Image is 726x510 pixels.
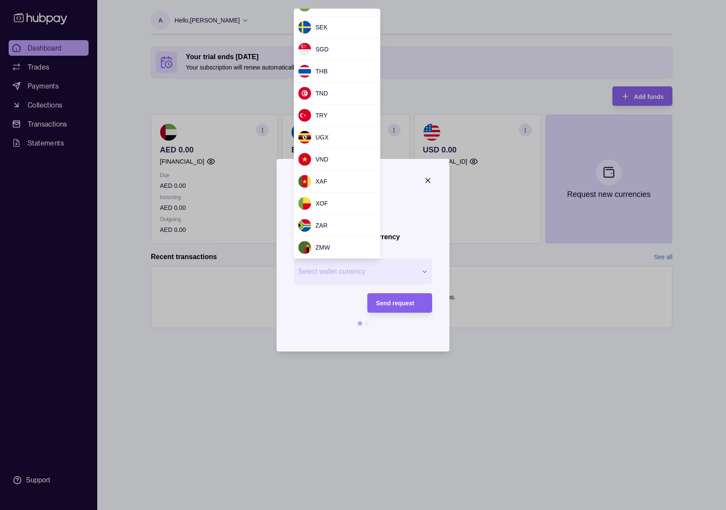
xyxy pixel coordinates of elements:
[315,156,328,163] span: VND
[315,112,328,119] span: TRY
[315,134,328,141] span: UGX
[298,87,311,100] img: tn
[315,90,328,97] span: TND
[298,43,311,56] img: sg
[298,219,311,232] img: za
[298,21,311,34] img: se
[298,241,311,254] img: zm
[298,109,311,122] img: tr
[315,46,328,53] span: SGD
[298,131,311,144] img: ug
[315,68,328,75] span: THB
[315,244,330,251] span: ZMW
[315,178,327,185] span: XAF
[298,153,311,166] img: vn
[298,197,311,210] img: bj
[315,24,328,31] span: SEK
[315,222,328,229] span: ZAR
[298,65,311,78] img: th
[315,200,328,207] span: XOF
[298,175,311,188] img: cm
